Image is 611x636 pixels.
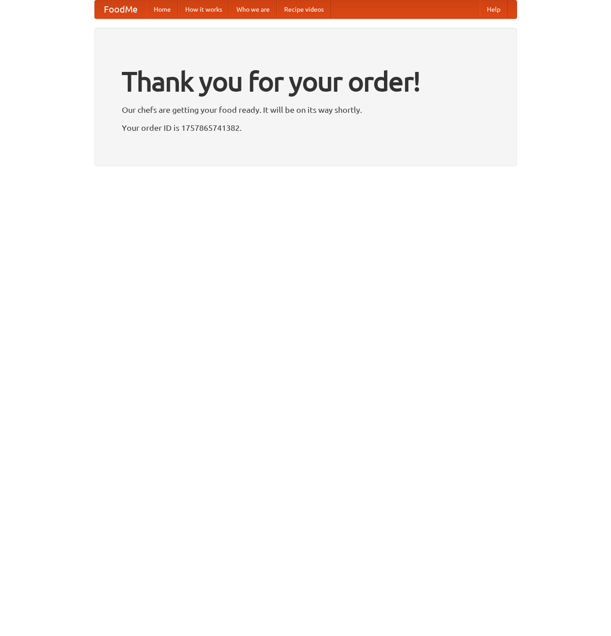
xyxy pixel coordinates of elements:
p: Your order ID is 1757865741382. [122,121,490,134]
a: Home [147,0,178,18]
p: Our chefs are getting your food ready. It will be on its way shortly. [122,103,490,116]
a: Recipe videos [277,0,331,18]
a: How it works [178,0,229,18]
a: Who we are [229,0,277,18]
a: Help [480,0,508,18]
a: FoodMe [95,0,147,18]
h1: Thank you for your order! [122,60,490,103]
